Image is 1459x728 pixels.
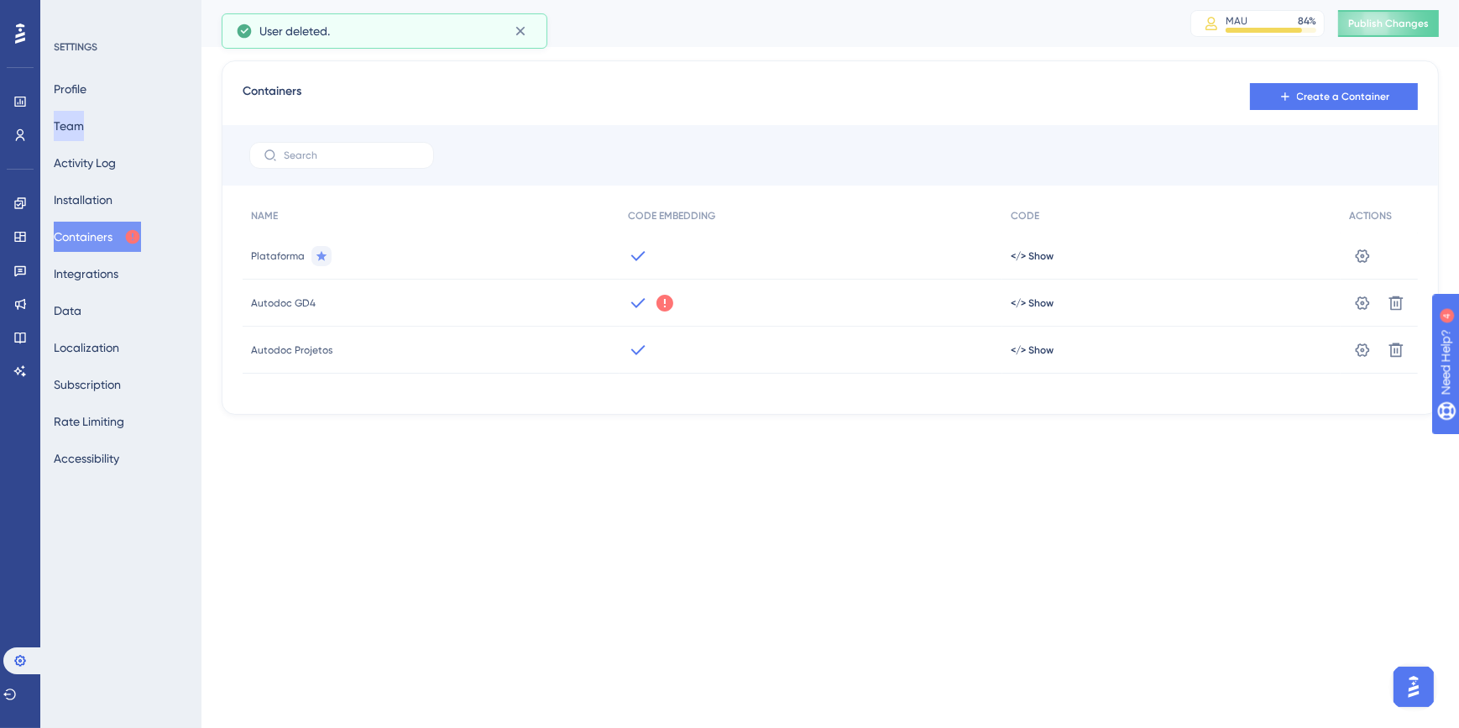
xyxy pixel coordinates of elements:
[54,185,112,215] button: Installation
[54,111,84,141] button: Team
[251,209,278,223] span: NAME
[54,296,81,326] button: Data
[1348,17,1429,30] span: Publish Changes
[251,343,332,357] span: Autodoc Projetos
[1226,14,1247,28] div: MAU
[117,8,122,22] div: 4
[259,21,330,41] span: User deleted.
[1349,209,1392,223] span: ACTIONS
[222,12,1148,35] div: Containers
[54,443,119,474] button: Accessibility
[54,369,121,400] button: Subscription
[54,148,116,178] button: Activity Log
[1338,10,1439,37] button: Publish Changes
[54,40,190,54] div: SETTINGS
[39,4,105,24] span: Need Help?
[284,149,420,161] input: Search
[628,209,715,223] span: CODE EMBEDDING
[54,406,124,437] button: Rate Limiting
[1011,296,1054,310] button: </> Show
[1011,209,1039,223] span: CODE
[1298,14,1316,28] div: 84 %
[251,249,305,263] span: Plataforma
[1250,83,1418,110] button: Create a Container
[1011,343,1054,357] button: </> Show
[243,81,301,112] span: Containers
[54,333,119,363] button: Localization
[1388,662,1439,712] iframe: UserGuiding AI Assistant Launcher
[54,222,141,252] button: Containers
[1297,90,1390,103] span: Create a Container
[54,74,86,104] button: Profile
[1011,249,1054,263] button: </> Show
[54,259,118,289] button: Integrations
[251,296,316,310] span: Autodoc GD4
